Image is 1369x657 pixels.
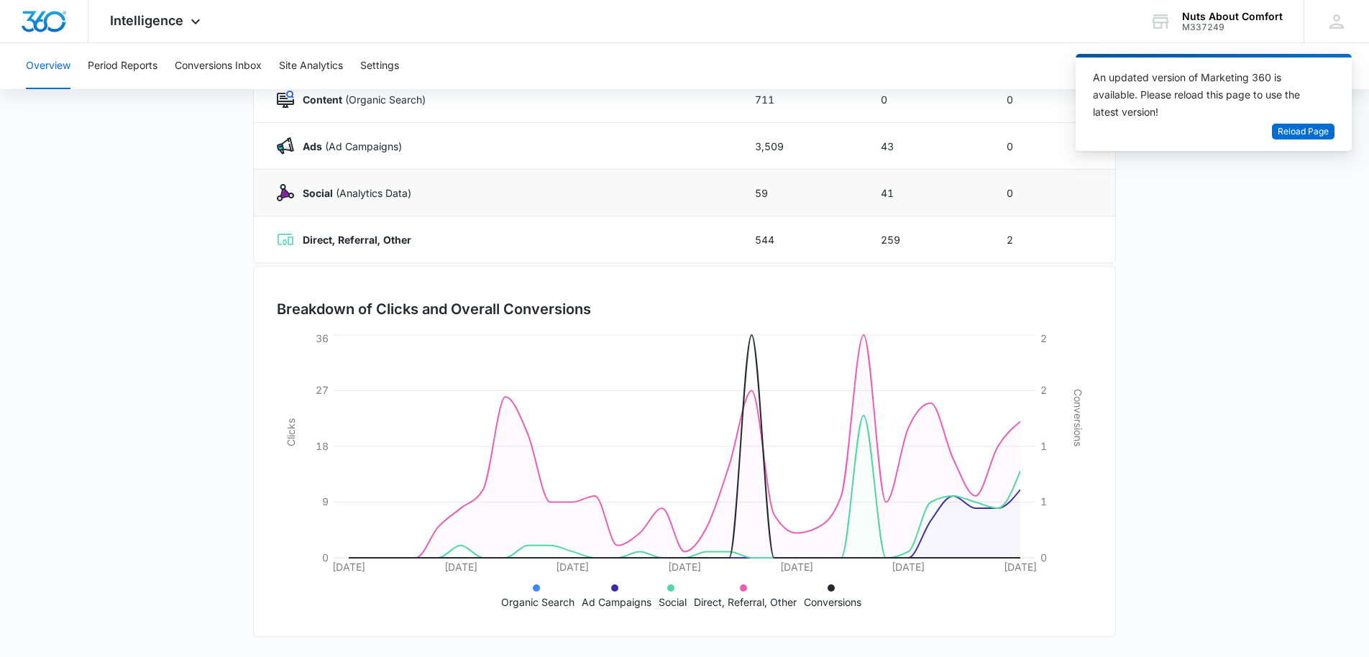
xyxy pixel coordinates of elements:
tspan: Conversions [1072,389,1084,446]
td: 259 [864,216,989,263]
td: 59 [738,170,864,216]
tspan: 18 [316,440,329,452]
tspan: 9 [322,495,329,507]
tspan: 36 [316,332,329,344]
img: Content [277,91,294,108]
tspan: [DATE] [444,561,477,573]
strong: Social [303,187,333,199]
img: Social [277,184,294,201]
td: 41 [864,170,989,216]
tspan: 1 [1040,440,1047,452]
h3: Breakdown of Clicks and Overall Conversions [277,298,591,320]
tspan: 2 [1040,384,1047,396]
span: Reload Page [1278,125,1329,139]
td: 544 [738,216,864,263]
tspan: [DATE] [668,561,701,573]
strong: Direct, Referral, Other [303,234,411,246]
span: Intelligence [110,13,183,28]
p: (Analytics Data) [294,185,411,201]
td: 43 [864,123,989,170]
tspan: Clicks [285,418,297,446]
td: 2 [989,216,1115,263]
p: Conversions [804,594,861,610]
div: account name [1182,11,1283,22]
tspan: 1 [1040,495,1047,507]
button: Overview [26,43,70,89]
td: 0 [989,76,1115,123]
p: Organic Search [501,594,574,610]
td: 3,509 [738,123,864,170]
td: 0 [989,170,1115,216]
tspan: 0 [1040,551,1047,564]
tspan: 0 [322,551,329,564]
strong: Content [303,93,342,106]
div: An updated version of Marketing 360 is available. Please reload this page to use the latest version! [1093,69,1317,121]
td: 0 [989,123,1115,170]
tspan: [DATE] [780,561,813,573]
tspan: [DATE] [556,561,589,573]
button: Site Analytics [279,43,343,89]
tspan: [DATE] [892,561,925,573]
tspan: [DATE] [332,561,365,573]
p: Direct, Referral, Other [694,594,797,610]
p: (Ad Campaigns) [294,139,402,154]
button: Reload Page [1272,124,1334,140]
tspan: 2 [1040,332,1047,344]
button: Period Reports [88,43,157,89]
button: Conversions Inbox [175,43,262,89]
strong: Ads [303,140,322,152]
p: Social [659,594,687,610]
div: account id [1182,22,1283,32]
tspan: [DATE] [1004,561,1037,573]
img: Ads [277,137,294,155]
p: Ad Campaigns [582,594,651,610]
td: 711 [738,76,864,123]
button: Settings [360,43,399,89]
tspan: 27 [316,384,329,396]
p: (Organic Search) [294,92,426,107]
td: 0 [864,76,989,123]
